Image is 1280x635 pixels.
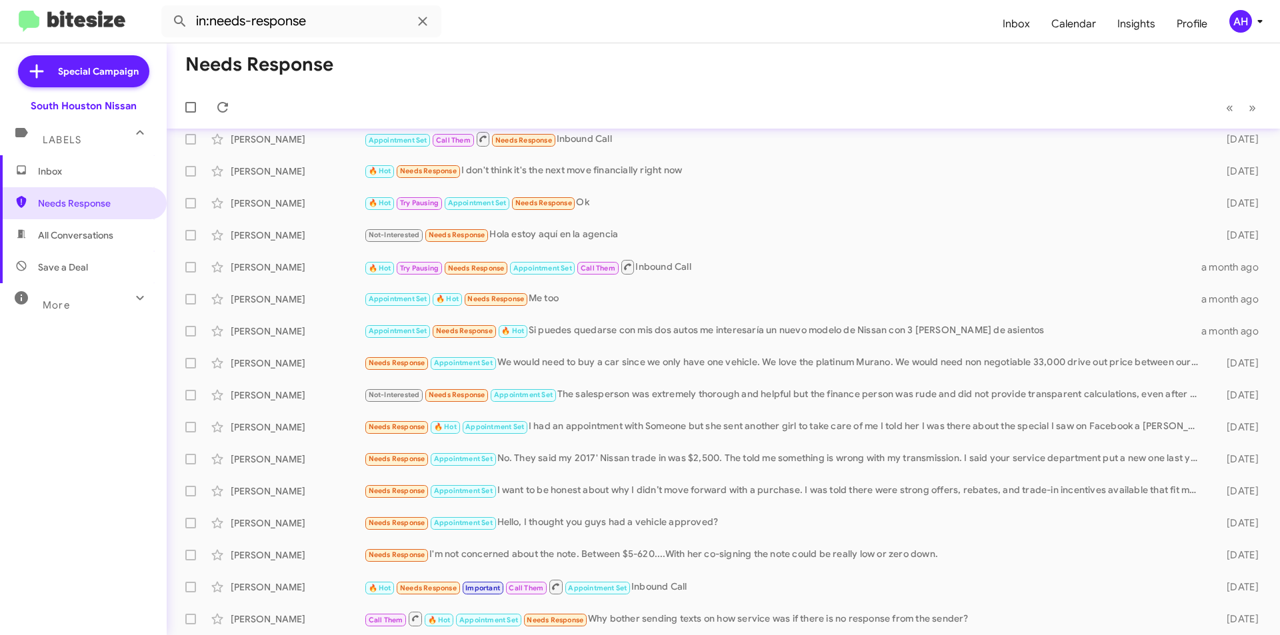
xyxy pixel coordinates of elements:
div: The salesperson was extremely thorough and helpful but the finance person was rude and did not pr... [364,387,1205,402]
span: Labels [43,134,81,146]
span: Needs Response [495,136,552,145]
div: [PERSON_NAME] [231,133,364,146]
span: Needs Response [429,231,485,239]
button: AH [1218,10,1265,33]
span: Needs Response [369,454,425,463]
span: Needs Response [436,326,493,335]
div: Hello, I thought you guys had a vehicle approved? [364,515,1205,530]
div: a month ago [1201,293,1269,306]
span: 🔥 Hot [369,264,391,273]
div: [DATE] [1205,388,1269,402]
span: Appointment Set [459,616,518,624]
div: [DATE] [1205,356,1269,370]
button: Next [1241,94,1264,121]
span: Appointment Set [494,390,553,399]
span: 🔥 Hot [436,295,459,303]
h1: Needs Response [185,54,333,75]
span: Needs Response [369,358,425,367]
div: [DATE] [1205,197,1269,210]
div: AH [1229,10,1252,33]
span: 🔥 Hot [501,326,524,335]
span: Important [465,584,500,592]
span: Appointment Set [568,584,627,592]
div: [PERSON_NAME] [231,229,364,242]
nav: Page navigation example [1219,94,1264,121]
div: [PERSON_NAME] [231,293,364,306]
div: [DATE] [1205,484,1269,498]
span: Appointment Set [465,422,524,431]
span: Needs Response [467,295,524,303]
div: [PERSON_NAME] [231,612,364,626]
div: a month ago [1201,261,1269,274]
span: 🔥 Hot [369,199,391,207]
div: [DATE] [1205,548,1269,562]
a: Insights [1107,5,1166,43]
span: 🔥 Hot [369,167,391,175]
span: Needs Response [38,197,151,210]
div: [PERSON_NAME] [231,580,364,594]
span: Call Them [436,136,471,145]
span: Appointment Set [369,295,427,303]
span: 🔥 Hot [434,422,457,431]
span: Special Campaign [58,65,139,78]
div: [PERSON_NAME] [231,420,364,434]
a: Special Campaign [18,55,149,87]
span: Call Them [509,584,543,592]
div: [DATE] [1205,133,1269,146]
div: Ok [364,195,1205,211]
div: [PERSON_NAME] [231,452,364,466]
div: Inbound Call [364,259,1201,275]
span: Needs Response [369,422,425,431]
div: No. They said my 2017' Nissan trade in was $2,500. The told me something is wrong with my transmi... [364,451,1205,466]
div: Me too [364,291,1201,307]
span: Try Pausing [400,264,439,273]
div: [PERSON_NAME] [231,261,364,274]
div: Si puedes quedarse con mis dos autos me interesaría un nuevo modelo de Nissan con 3 [PERSON_NAME]... [364,323,1201,338]
span: All Conversations [38,229,113,242]
span: Save a Deal [38,261,88,274]
span: Appointment Set [369,326,427,335]
div: [DATE] [1205,612,1269,626]
div: [PERSON_NAME] [231,516,364,530]
div: I'm not concerned about the note. Between $5-620....With her co-signing the note could be really ... [364,547,1205,562]
span: Needs Response [369,550,425,559]
span: Needs Response [369,486,425,495]
div: I had an appointment with Someone but she sent another girl to take care of me I told her I was t... [364,419,1205,434]
div: Inbound Call [364,131,1205,147]
div: I want to be honest about why I didn’t move forward with a purchase. I was told there were strong... [364,483,1205,498]
span: Needs Response [400,584,457,592]
span: Call Them [581,264,615,273]
span: More [43,299,70,311]
span: « [1226,99,1233,116]
div: a month ago [1201,324,1269,338]
div: [PERSON_NAME] [231,484,364,498]
span: Appointment Set [513,264,572,273]
span: Not-Interested [369,390,420,399]
div: [PERSON_NAME] [231,388,364,402]
span: Needs Response [448,264,505,273]
div: [PERSON_NAME] [231,548,364,562]
div: We would need to buy a car since we only have one vehicle. We love the platinum Murano. We would ... [364,355,1205,370]
span: 🔥 Hot [369,584,391,592]
div: [DATE] [1205,420,1269,434]
span: 🔥 Hot [428,616,451,624]
span: Appointment Set [448,199,507,207]
div: [PERSON_NAME] [231,356,364,370]
a: Profile [1166,5,1218,43]
div: [DATE] [1205,516,1269,530]
span: » [1249,99,1256,116]
a: Calendar [1041,5,1107,43]
span: Needs Response [515,199,572,207]
span: Appointment Set [369,136,427,145]
button: Previous [1218,94,1241,121]
div: [DATE] [1205,452,1269,466]
div: Why bother sending texts on how service was if there is no response from the sender? [364,610,1205,627]
div: I don't think it's the next move financially right now [364,163,1205,179]
div: [PERSON_NAME] [231,324,364,338]
span: Appointment Set [434,358,493,367]
div: [DATE] [1205,229,1269,242]
span: Needs Response [527,616,583,624]
span: Inbox [38,165,151,178]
